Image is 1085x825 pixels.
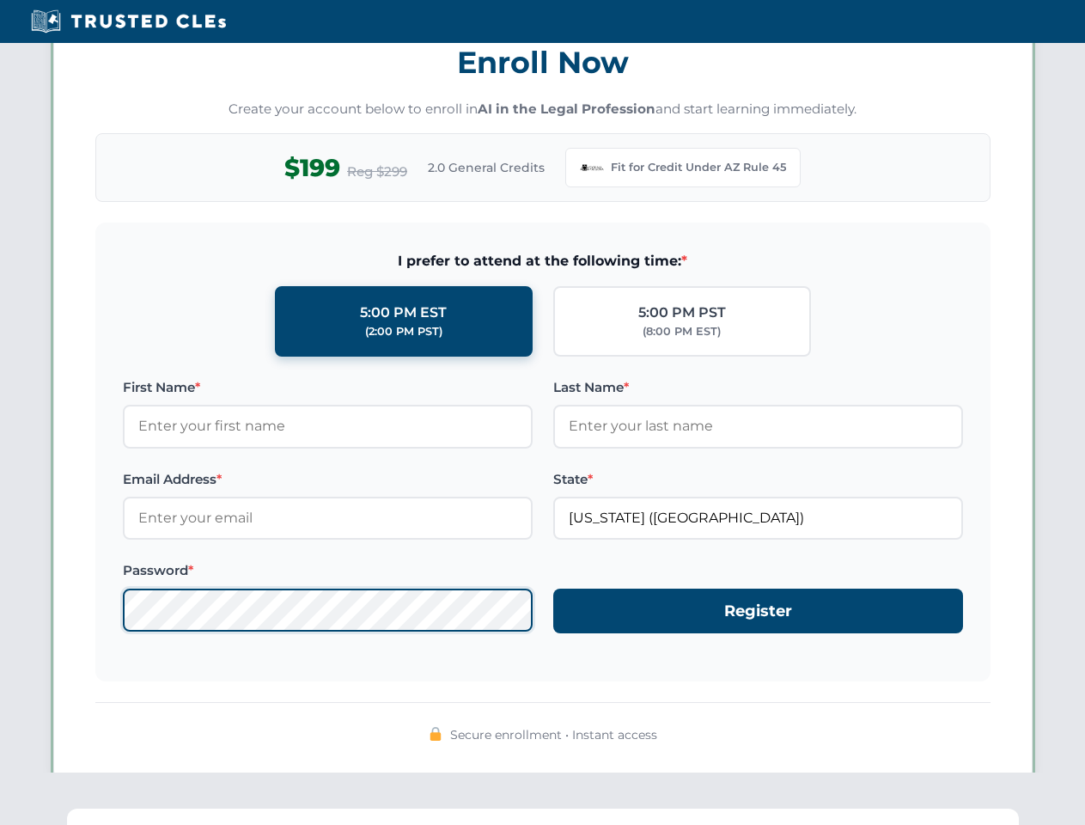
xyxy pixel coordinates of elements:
img: Arizona Bar [580,156,604,180]
label: Last Name [553,377,963,398]
strong: AI in the Legal Profession [478,101,655,117]
span: Reg $299 [347,162,407,182]
input: Enter your email [123,497,533,540]
span: 2.0 General Credits [428,158,545,177]
span: I prefer to attend at the following time: [123,250,963,272]
h3: Enroll Now [95,35,991,89]
span: Fit for Credit Under AZ Rule 45 [611,159,786,176]
div: (2:00 PM PST) [365,323,442,340]
input: Enter your last name [553,405,963,448]
label: Email Address [123,469,533,490]
p: Create your account below to enroll in and start learning immediately. [95,100,991,119]
img: Trusted CLEs [26,9,231,34]
img: 🔒 [429,727,442,741]
label: Password [123,560,533,581]
label: State [553,469,963,490]
span: $199 [284,149,340,187]
div: (8:00 PM EST) [643,323,721,340]
input: Arizona (AZ) [553,497,963,540]
span: Secure enrollment • Instant access [450,725,657,744]
div: 5:00 PM PST [638,302,726,324]
input: Enter your first name [123,405,533,448]
button: Register [553,589,963,634]
label: First Name [123,377,533,398]
div: 5:00 PM EST [360,302,447,324]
